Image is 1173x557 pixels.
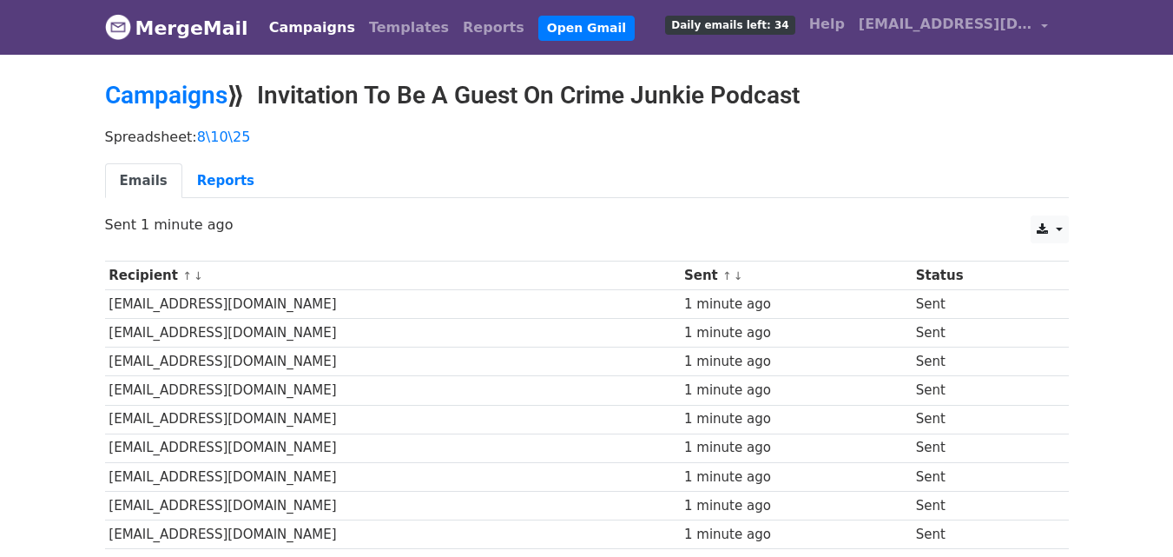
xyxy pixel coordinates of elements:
div: 1 minute ago [684,525,907,545]
th: Recipient [105,262,681,290]
td: Sent [912,319,1048,348]
a: [EMAIL_ADDRESS][DOMAIN_NAME] [852,7,1055,48]
div: 1 minute ago [684,295,907,315]
div: 1 minute ago [684,467,907,487]
a: ↑ [722,269,732,282]
img: MergeMail logo [105,14,131,40]
a: 8\10\25 [197,129,251,145]
a: Reports [182,163,269,199]
a: ↑ [182,269,192,282]
td: [EMAIL_ADDRESS][DOMAIN_NAME] [105,319,681,348]
td: Sent [912,290,1048,319]
td: Sent [912,348,1048,376]
a: Templates [362,10,456,45]
td: Sent [912,520,1048,548]
a: Campaigns [262,10,362,45]
a: Help [802,7,852,42]
div: 1 minute ago [684,438,907,458]
span: [EMAIL_ADDRESS][DOMAIN_NAME] [859,14,1032,35]
p: Sent 1 minute ago [105,216,1069,234]
td: Sent [912,462,1048,491]
a: Reports [456,10,531,45]
a: Open Gmail [538,16,635,41]
td: Sent [912,434,1048,462]
th: Sent [680,262,912,290]
a: ↓ [194,269,203,282]
div: 1 minute ago [684,409,907,429]
td: [EMAIL_ADDRESS][DOMAIN_NAME] [105,491,681,520]
p: Spreadsheet: [105,128,1069,146]
td: [EMAIL_ADDRESS][DOMAIN_NAME] [105,520,681,548]
td: Sent [912,376,1048,405]
div: 1 minute ago [684,381,907,401]
td: [EMAIL_ADDRESS][DOMAIN_NAME] [105,462,681,491]
td: [EMAIL_ADDRESS][DOMAIN_NAME] [105,290,681,319]
a: Daily emails left: 34 [658,7,801,42]
a: MergeMail [105,10,248,46]
div: 1 minute ago [684,496,907,516]
a: Emails [105,163,182,199]
th: Status [912,262,1048,290]
td: [EMAIL_ADDRESS][DOMAIN_NAME] [105,434,681,462]
h2: ⟫ Invitation To Be A Guest On Crime Junkie Podcast [105,81,1069,110]
td: [EMAIL_ADDRESS][DOMAIN_NAME] [105,405,681,434]
td: Sent [912,405,1048,434]
td: [EMAIL_ADDRESS][DOMAIN_NAME] [105,348,681,376]
div: 1 minute ago [684,323,907,343]
div: 1 minute ago [684,352,907,372]
a: ↓ [734,269,743,282]
span: Daily emails left: 34 [665,16,794,35]
a: Campaigns [105,81,227,109]
td: Sent [912,491,1048,520]
td: [EMAIL_ADDRESS][DOMAIN_NAME] [105,376,681,405]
